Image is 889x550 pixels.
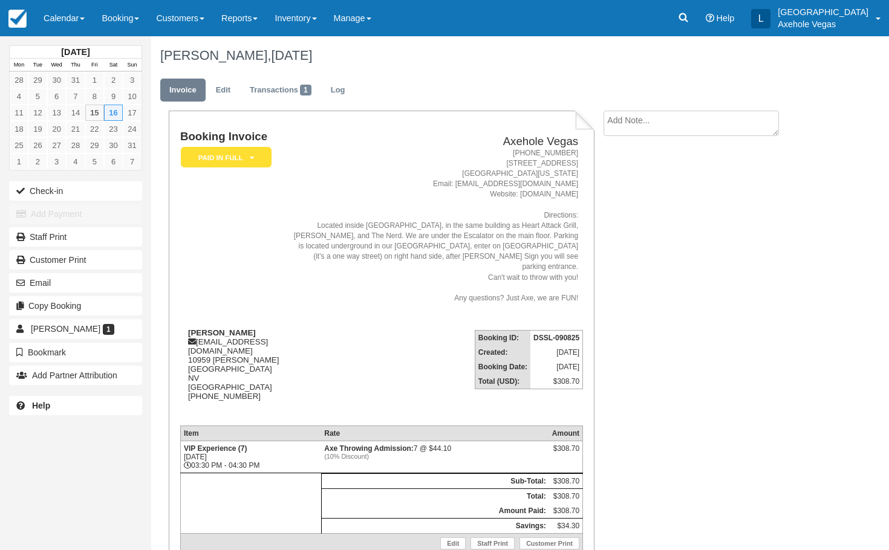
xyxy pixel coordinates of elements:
[471,537,515,549] a: Staff Print
[271,48,312,63] span: [DATE]
[321,503,549,519] th: Amount Paid:
[9,296,142,315] button: Copy Booking
[123,105,142,121] a: 17
[66,59,85,72] th: Thu
[61,47,90,57] strong: [DATE]
[291,135,578,148] h2: Axehole Vegas
[66,121,85,137] a: 21
[9,204,142,224] button: Add Payment
[184,444,247,453] strong: VIP Experience (7)
[241,79,321,102] a: Transactions1
[778,6,868,18] p: [GEOGRAPHIC_DATA]
[321,426,549,441] th: Rate
[181,147,272,168] em: Paid in Full
[104,72,123,88] a: 2
[180,441,321,473] td: [DATE] 03:30 PM - 04:30 PM
[32,401,50,410] b: Help
[10,59,28,72] th: Mon
[291,148,578,303] address: [PHONE_NUMBER] [STREET_ADDRESS] [GEOGRAPHIC_DATA][US_STATE] Email: [EMAIL_ADDRESS][DOMAIN_NAME] W...
[180,426,321,441] th: Item
[322,79,354,102] a: Log
[9,250,142,270] a: Customer Print
[28,59,47,72] th: Tue
[123,137,142,154] a: 31
[9,319,142,338] a: [PERSON_NAME] 1
[85,105,104,121] a: 15
[85,88,104,105] a: 8
[751,9,770,28] div: L
[9,273,142,293] button: Email
[188,328,256,337] strong: [PERSON_NAME]
[66,105,85,121] a: 14
[440,537,466,549] a: Edit
[9,366,142,385] button: Add Partner Attribution
[549,426,583,441] th: Amount
[475,345,530,360] th: Created:
[475,330,530,345] th: Booking ID:
[47,105,66,121] a: 13
[123,59,142,72] th: Sun
[180,131,287,143] h1: Booking Invoice
[321,474,549,489] th: Sub-Total:
[104,137,123,154] a: 30
[28,105,47,121] a: 12
[47,59,66,72] th: Wed
[324,444,414,453] strong: Axe Throwing Admission
[717,13,735,23] span: Help
[10,105,28,121] a: 11
[180,328,287,416] div: [EMAIL_ADDRESS][DOMAIN_NAME] 10959 [PERSON_NAME] [GEOGRAPHIC_DATA] NV [GEOGRAPHIC_DATA] [PHONE_NU...
[10,137,28,154] a: 25
[160,79,206,102] a: Invoice
[778,18,868,30] p: Axehole Vegas
[47,72,66,88] a: 30
[28,88,47,105] a: 5
[321,489,549,504] th: Total:
[31,324,100,334] span: [PERSON_NAME]
[123,154,142,170] a: 7
[123,72,142,88] a: 3
[9,396,142,415] a: Help
[66,137,85,154] a: 28
[549,474,583,489] td: $308.70
[8,10,27,28] img: checkfront-main-nav-mini-logo.png
[66,154,85,170] a: 4
[28,137,47,154] a: 26
[103,324,114,335] span: 1
[207,79,239,102] a: Edit
[552,444,579,462] div: $308.70
[28,121,47,137] a: 19
[475,360,530,374] th: Booking Date:
[180,146,267,169] a: Paid in Full
[47,121,66,137] a: 20
[519,537,579,549] a: Customer Print
[10,72,28,88] a: 28
[104,59,123,72] th: Sat
[104,154,123,170] a: 6
[160,48,809,63] h1: [PERSON_NAME],
[104,121,123,137] a: 23
[85,121,104,137] a: 22
[530,345,583,360] td: [DATE]
[123,121,142,137] a: 24
[28,72,47,88] a: 29
[549,503,583,519] td: $308.70
[9,181,142,201] button: Check-in
[533,334,579,342] strong: DSSL-090825
[66,72,85,88] a: 31
[85,72,104,88] a: 1
[9,343,142,362] button: Bookmark
[9,227,142,247] a: Staff Print
[706,14,714,22] i: Help
[10,154,28,170] a: 1
[10,121,28,137] a: 18
[324,453,546,460] em: (10% Discount)
[530,374,583,389] td: $308.70
[10,88,28,105] a: 4
[104,88,123,105] a: 9
[104,105,123,121] a: 16
[85,154,104,170] a: 5
[123,88,142,105] a: 10
[47,88,66,105] a: 6
[321,519,549,534] th: Savings:
[85,137,104,154] a: 29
